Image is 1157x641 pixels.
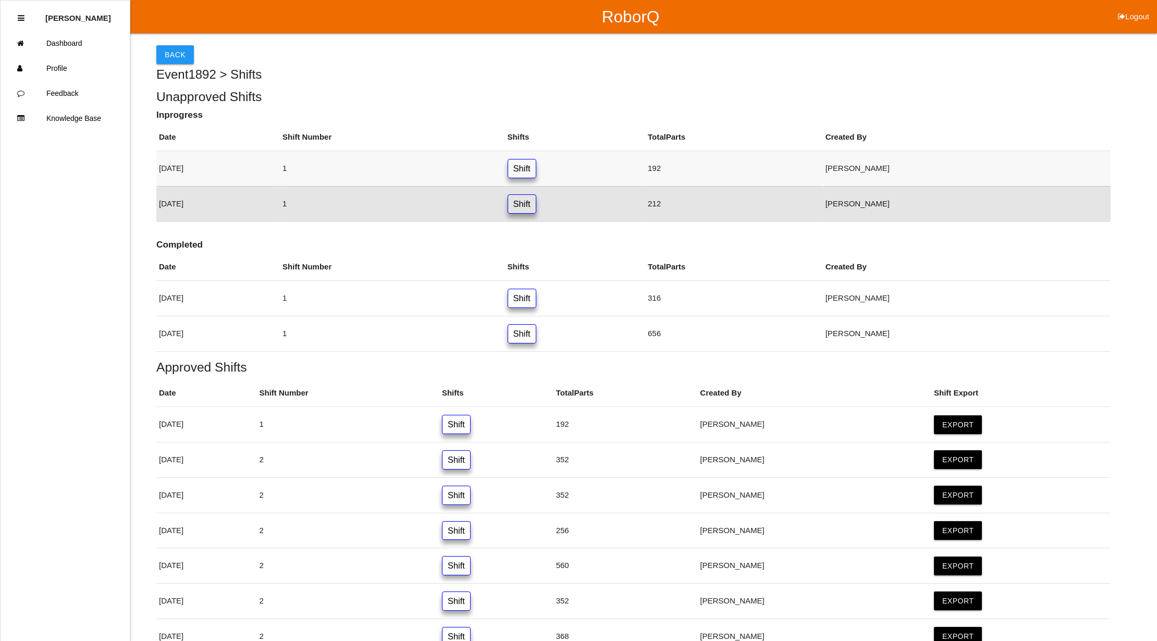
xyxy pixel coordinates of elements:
a: Shift [508,324,536,343]
a: Shift [508,289,536,308]
td: [DATE] [156,407,257,442]
button: Export [934,415,982,434]
a: Shift [442,556,471,575]
td: 2 [257,477,439,513]
th: Created By [823,124,1111,151]
th: Created By [697,379,931,407]
td: [PERSON_NAME] [823,281,1111,316]
td: 1 [280,316,505,351]
td: [PERSON_NAME] [697,407,931,442]
div: Close [18,6,24,31]
button: Export [934,450,982,469]
b: Completed [156,239,203,250]
td: [PERSON_NAME] [697,477,931,513]
td: 560 [553,548,698,584]
td: 352 [553,477,698,513]
a: Dashboard [1,31,130,56]
a: Shift [508,159,536,178]
th: Shifts [439,379,553,407]
td: 256 [553,513,698,548]
h5: Unapproved Shifts [156,90,1111,104]
th: Shifts [505,253,645,281]
th: Date [156,253,280,281]
th: Total Parts [553,379,698,407]
td: 656 [645,316,823,351]
a: Shift [442,450,471,470]
td: [DATE] [156,513,257,548]
td: [DATE] [156,548,257,584]
th: Created By [823,253,1111,281]
td: [DATE] [156,477,257,513]
td: [DATE] [156,281,280,316]
p: Diana Harris [45,6,111,22]
th: Total Parts [645,253,823,281]
button: Export [934,521,982,540]
button: Export [934,591,982,610]
td: 1 [257,407,439,442]
td: [DATE] [156,151,280,187]
td: [PERSON_NAME] [697,442,931,478]
a: Shift [442,486,471,505]
a: Shift [442,521,471,540]
td: 212 [645,186,823,221]
th: Total Parts [645,124,823,151]
b: Inprogress [156,109,203,120]
h4: Event 1892 > Shifts [156,68,1111,81]
th: Shifts [505,124,645,151]
td: [PERSON_NAME] [697,584,931,619]
td: 192 [553,407,698,442]
td: [PERSON_NAME] [697,513,931,548]
td: [PERSON_NAME] [823,186,1111,221]
a: Shift [442,415,471,434]
a: Knowledge Base [1,106,130,131]
th: Shift Number [257,379,439,407]
h5: Approved Shifts [156,360,1111,374]
td: 352 [553,442,698,478]
button: Export [934,486,982,504]
td: 1 [280,151,505,187]
td: [DATE] [156,584,257,619]
td: 2 [257,584,439,619]
td: [PERSON_NAME] [823,151,1111,187]
th: Date [156,124,280,151]
td: 1 [280,186,505,221]
th: Shift Export [931,379,1111,407]
td: 192 [645,151,823,187]
td: 316 [645,281,823,316]
td: 2 [257,442,439,478]
th: Shift Number [280,124,505,151]
td: 352 [553,584,698,619]
td: [DATE] [156,186,280,221]
td: [DATE] [156,316,280,351]
td: 2 [257,548,439,584]
td: [DATE] [156,442,257,478]
a: Profile [1,56,130,81]
button: Back [156,45,194,64]
td: [PERSON_NAME] [823,316,1111,351]
a: Shift [442,591,471,611]
td: 1 [280,281,505,316]
th: Shift Number [280,253,505,281]
th: Date [156,379,257,407]
a: Shift [508,194,536,214]
td: 2 [257,513,439,548]
button: Export [934,557,982,575]
td: [PERSON_NAME] [697,548,931,584]
a: Feedback [1,81,130,106]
